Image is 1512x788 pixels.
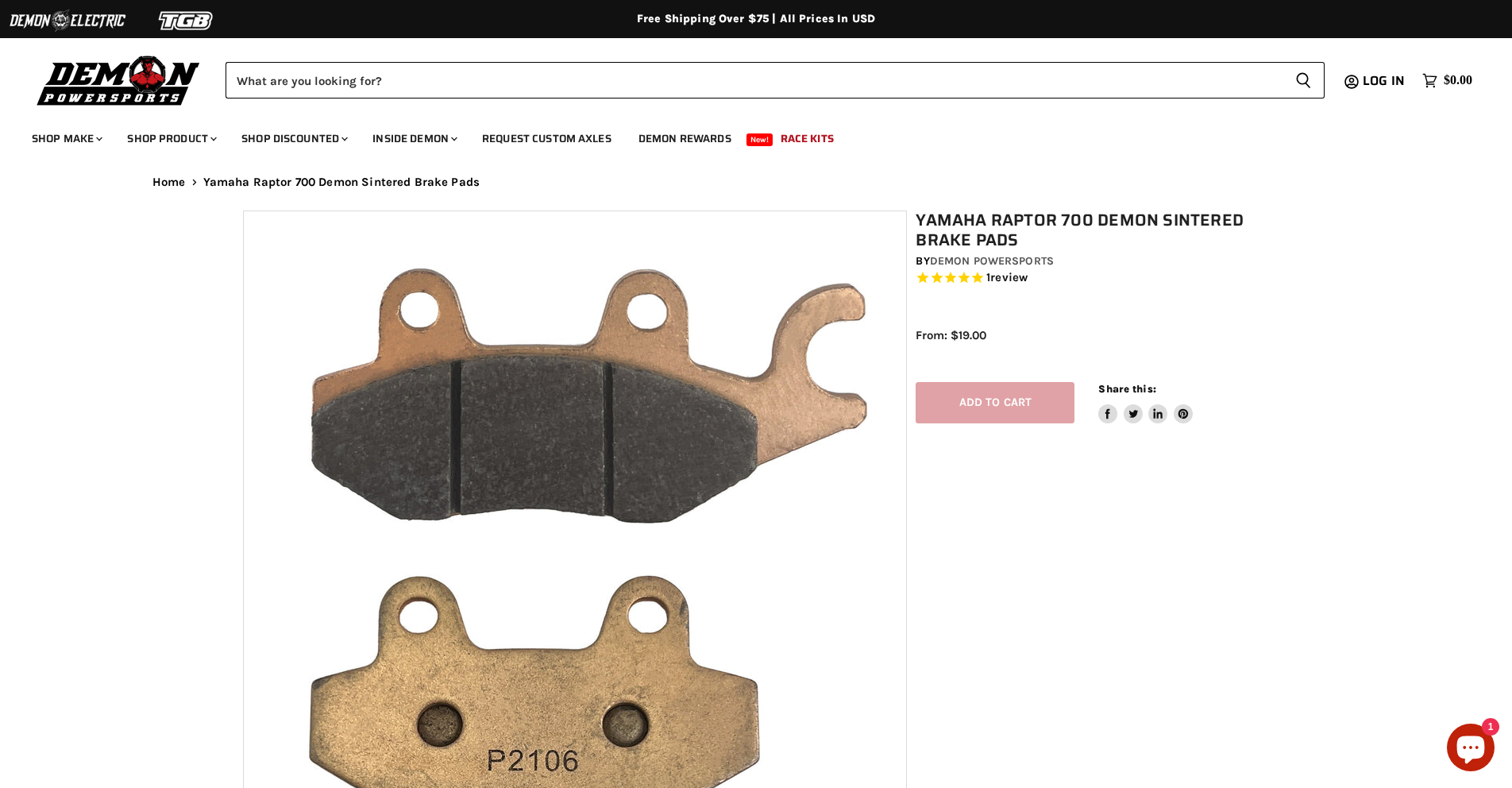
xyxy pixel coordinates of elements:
a: Demon Rewards [627,122,743,155]
span: Rated 5.0 out of 5 stars 1 reviews [916,270,1278,287]
a: Inside Demon [361,122,467,155]
aside: Share this: [1098,382,1193,424]
span: $0.00 [1444,73,1472,88]
div: Free Shipping Over $75 | All Prices In USD [121,12,1391,26]
span: 1 reviews [986,271,1028,285]
span: Log in [1363,71,1405,91]
div: by [916,253,1278,270]
a: Home [152,176,186,189]
span: review [990,271,1028,285]
h1: Yamaha Raptor 700 Demon Sintered Brake Pads [916,211,1278,250]
ul: Main menu [20,116,1468,155]
a: Request Custom Axles [470,122,623,155]
span: From: $19.00 [916,328,986,342]
a: Shop Make [20,122,112,155]
button: Search [1282,62,1325,98]
img: Demon Powersports [32,52,206,108]
form: Product [226,62,1325,98]
a: $0.00 [1414,69,1480,92]
inbox-online-store-chat: Shopify online store chat [1442,724,1499,775]
nav: Breadcrumbs [121,176,1391,189]
a: Race Kits [769,122,846,155]
a: Log in [1356,74,1414,88]
span: Yamaha Raptor 700 Demon Sintered Brake Pads [203,176,480,189]
img: TGB Logo 2 [127,6,246,36]
a: Demon Powersports [930,254,1054,268]
input: Search [226,62,1282,98]
a: Shop Discounted [229,122,357,155]
span: New! [746,133,773,146]
a: Shop Product [115,122,226,155]
span: Share this: [1098,383,1155,395]
img: Demon Electric Logo 2 [8,6,127,36]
